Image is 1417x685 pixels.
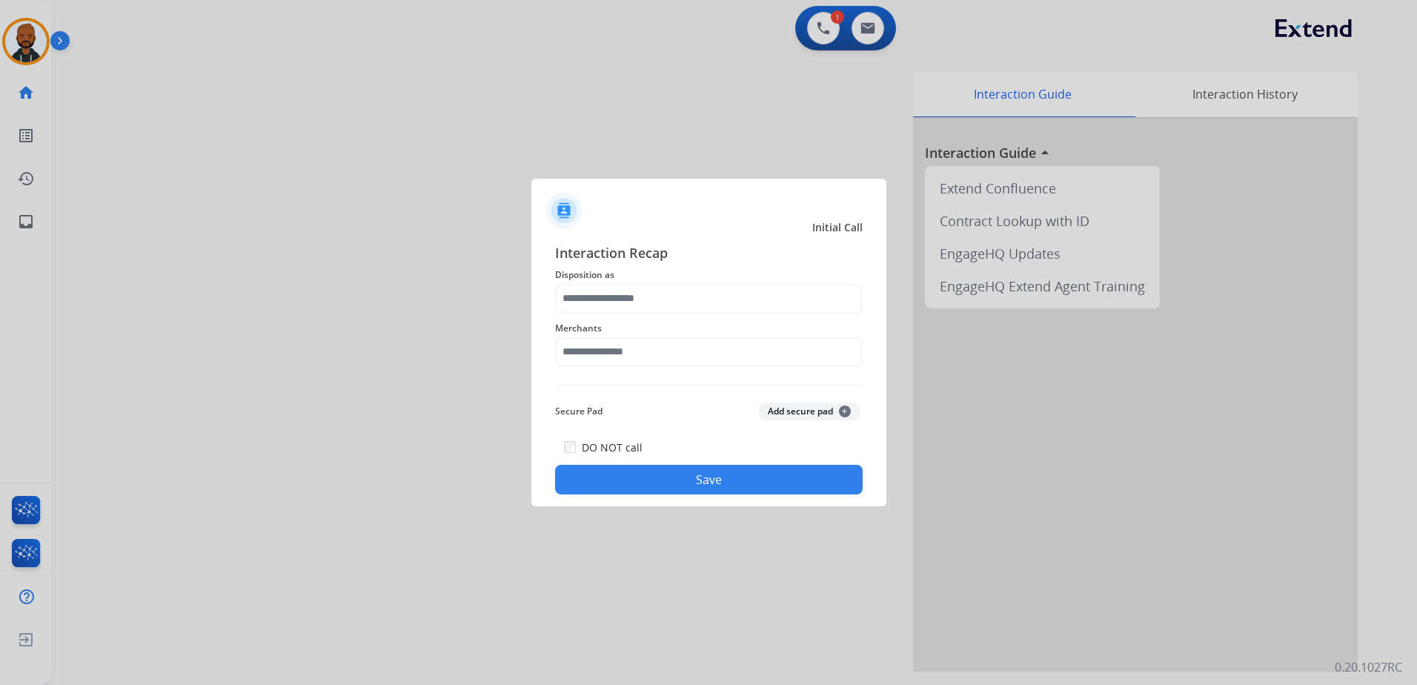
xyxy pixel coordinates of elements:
[555,465,863,494] button: Save
[555,403,603,420] span: Secure Pad
[555,266,863,284] span: Disposition as
[555,242,863,266] span: Interaction Recap
[1335,658,1402,676] p: 0.20.1027RC
[582,440,643,455] label: DO NOT call
[812,220,863,235] span: Initial Call
[546,193,582,228] img: contactIcon
[555,320,863,337] span: Merchants
[759,403,860,420] button: Add secure pad+
[839,406,851,417] span: +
